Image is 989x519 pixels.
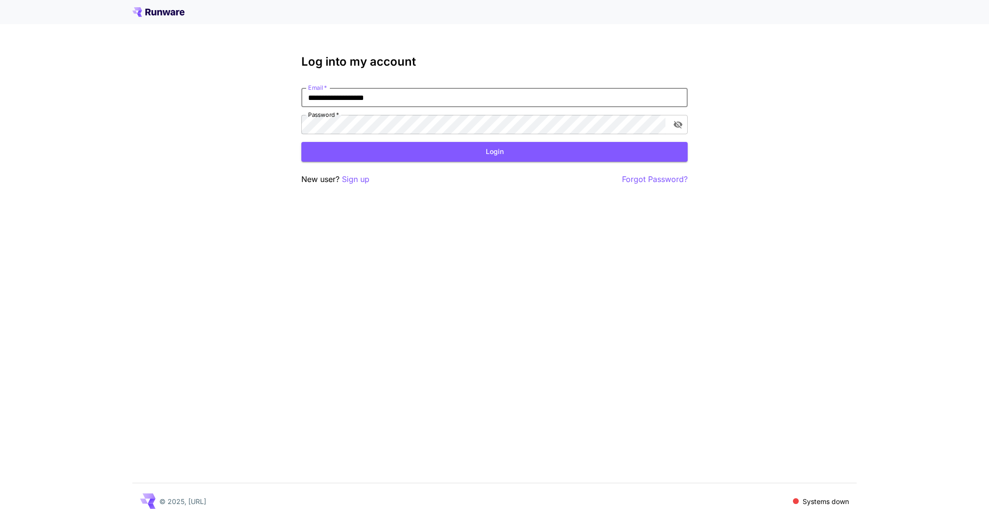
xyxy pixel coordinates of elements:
label: Email [308,84,327,92]
p: © 2025, [URL] [159,496,206,506]
p: New user? [301,173,369,185]
h3: Log into my account [301,55,688,69]
button: Sign up [342,173,369,185]
button: toggle password visibility [669,116,687,133]
button: Login [301,142,688,162]
p: Systems down [803,496,849,506]
label: Password [308,111,339,119]
button: Forgot Password? [622,173,688,185]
